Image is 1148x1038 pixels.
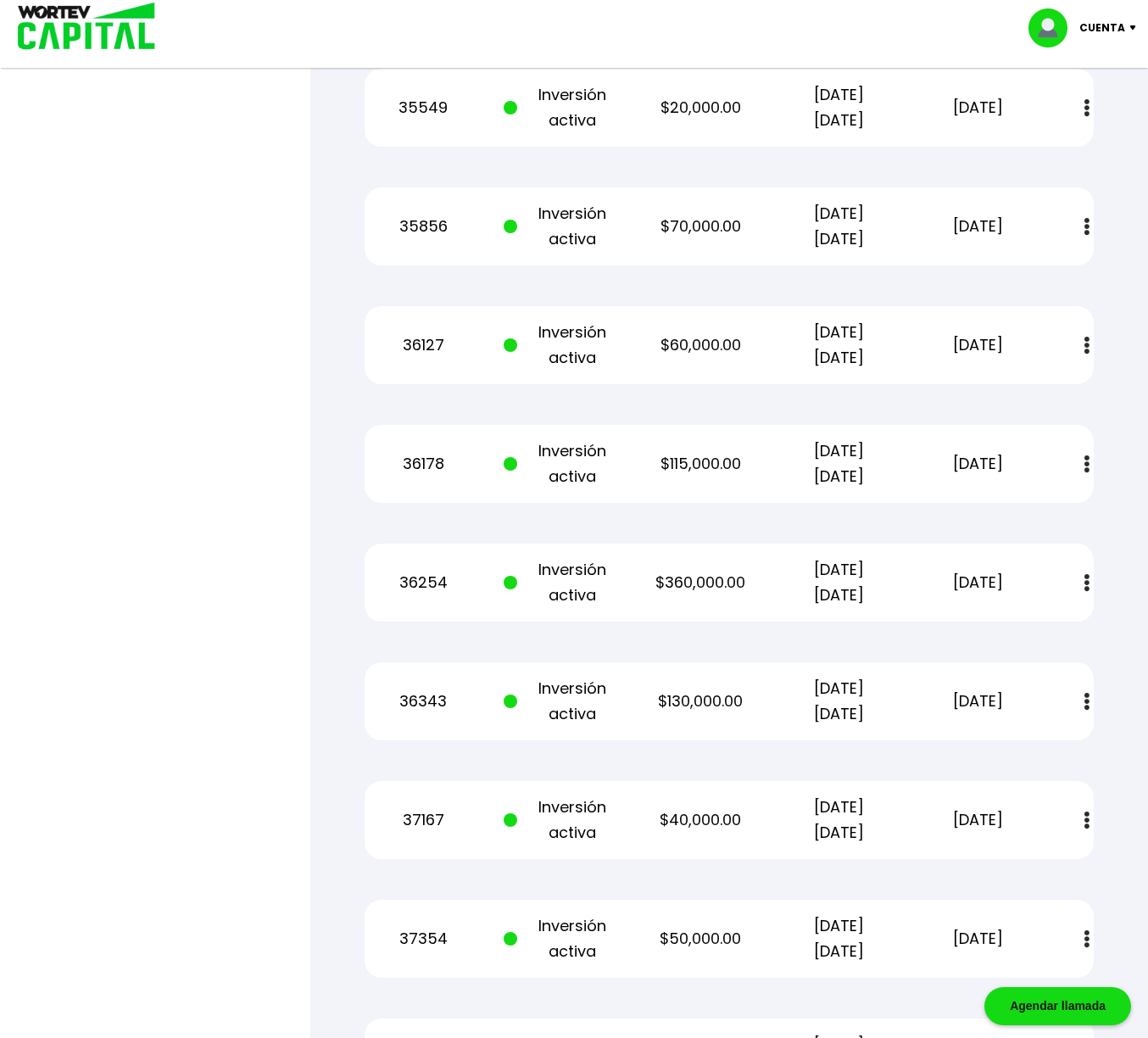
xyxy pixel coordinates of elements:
img: icon-down [1125,25,1148,31]
p: $70,000.00 [642,214,759,239]
p: [DATE] [919,807,1036,833]
p: [DATE] [DATE] [781,795,898,845]
p: 36178 [365,451,482,477]
p: 36127 [365,332,482,358]
p: Inversión activa [504,676,621,727]
p: [DATE] [DATE] [781,438,898,489]
p: $20,000.00 [642,95,759,120]
p: [DATE] [919,332,1036,358]
p: [DATE] [DATE] [781,913,898,964]
p: Inversión activa [504,795,621,845]
p: $40,000.00 [642,807,759,833]
p: [DATE] [919,689,1036,714]
p: 37167 [365,807,482,833]
p: 35856 [365,214,482,239]
p: 36254 [365,570,482,595]
img: profile-image [1028,8,1079,47]
p: [DATE] [919,570,1036,595]
p: [DATE] [919,95,1036,120]
p: Cuenta [1079,15,1125,41]
p: [DATE] [DATE] [781,201,898,252]
p: $50,000.00 [642,926,759,951]
p: [DATE] [DATE] [781,676,898,727]
p: [DATE] [DATE] [781,320,898,371]
p: [DATE] [919,214,1036,239]
p: $60,000.00 [642,332,759,358]
p: 37354 [365,926,482,951]
p: Inversión activa [504,320,621,371]
p: Inversión activa [504,201,621,252]
p: $115,000.00 [642,451,759,477]
p: [DATE] [DATE] [781,557,898,608]
p: $360,000.00 [642,570,759,595]
p: [DATE] [DATE] [781,82,898,133]
p: Inversión activa [504,438,621,489]
p: Inversión activa [504,557,621,608]
p: [DATE] [919,451,1036,477]
p: Inversión activa [504,82,621,133]
p: 35549 [365,95,482,120]
div: Agendar llamada [984,987,1131,1025]
p: 36343 [365,689,482,714]
p: Inversión activa [504,913,621,964]
p: [DATE] [919,926,1036,951]
p: $130,000.00 [642,689,759,714]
